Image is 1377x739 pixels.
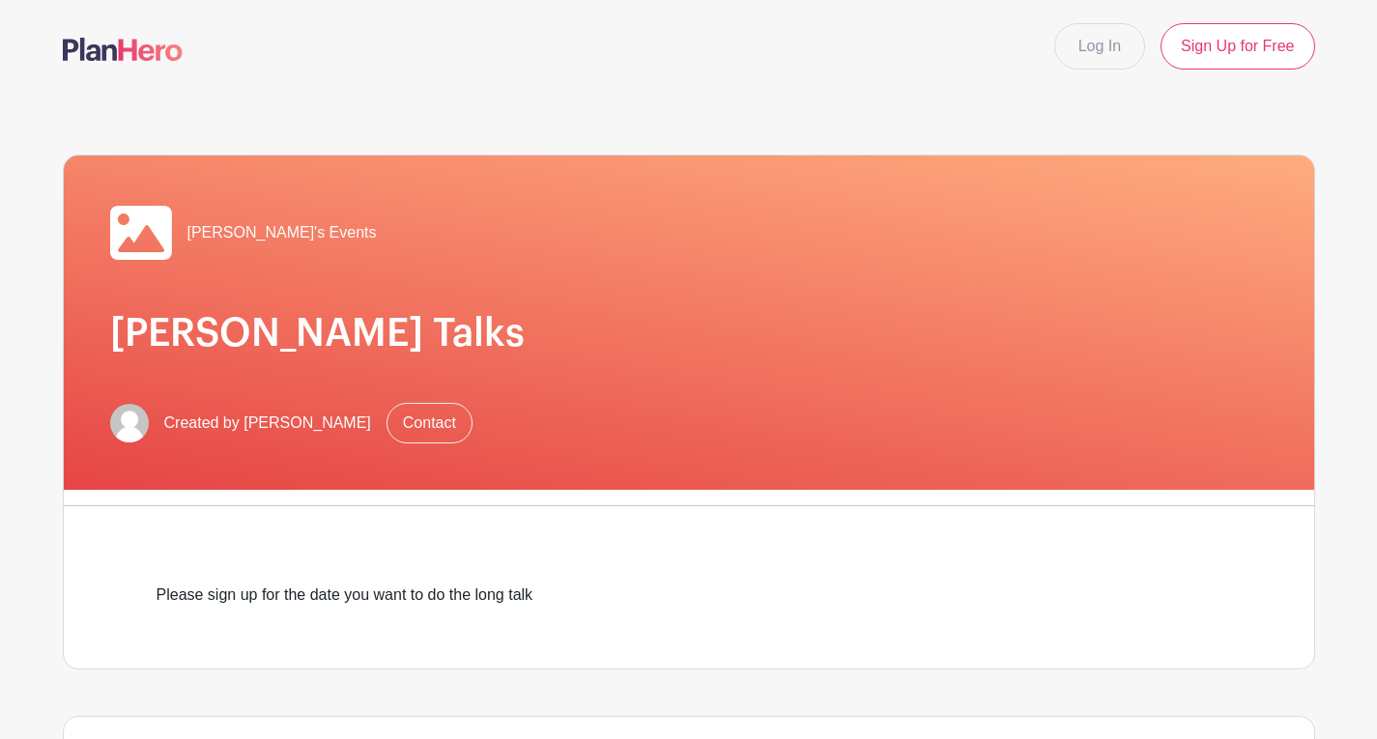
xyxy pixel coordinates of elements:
[1054,23,1145,70] a: Log In
[110,404,149,442] img: default-ce2991bfa6775e67f084385cd625a349d9dcbb7a52a09fb2fda1e96e2d18dcdb.png
[187,221,377,244] span: [PERSON_NAME]'s Events
[63,38,183,61] img: logo-507f7623f17ff9eddc593b1ce0a138ce2505c220e1c5a4e2b4648c50719b7d32.svg
[1161,23,1314,70] a: Sign Up for Free
[157,583,1221,607] div: Please sign up for the date you want to do the long talk
[387,403,473,443] a: Contact
[164,412,371,435] span: Created by [PERSON_NAME]
[110,310,1268,356] h1: [PERSON_NAME] Talks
